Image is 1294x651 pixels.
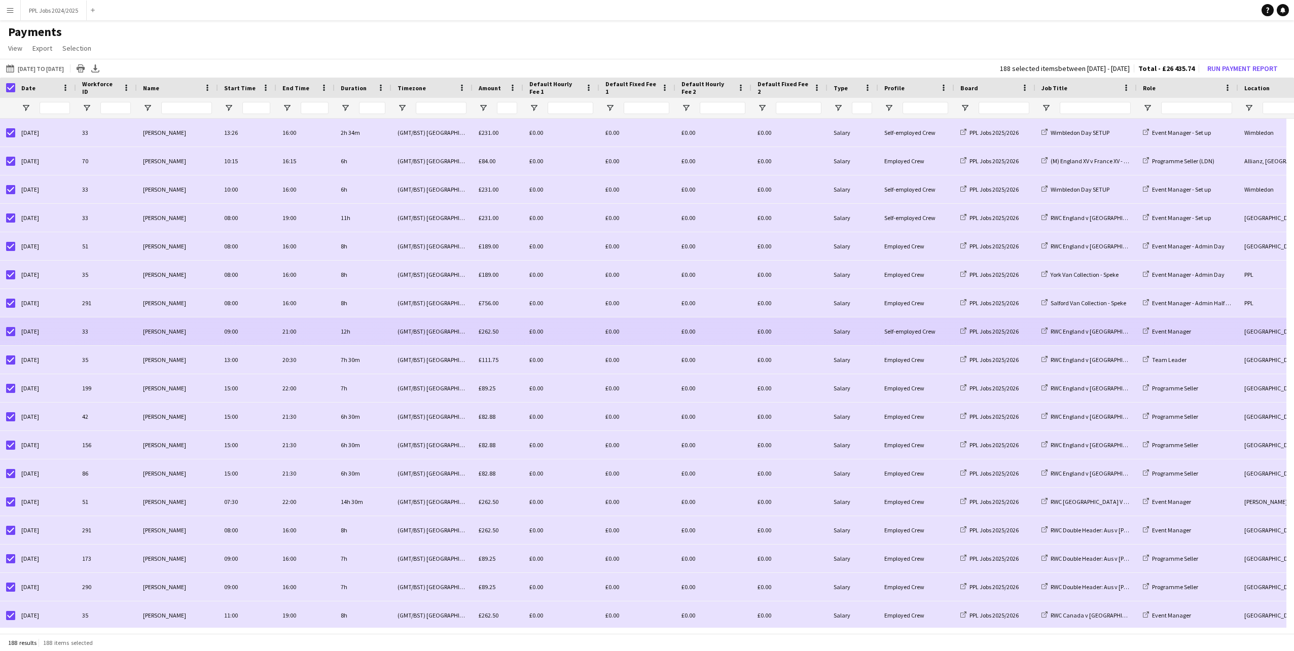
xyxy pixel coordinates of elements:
app-action-btn: Export XLSX [89,62,101,75]
div: [DATE] [15,232,76,260]
span: Salford Van Collection - Speke [1051,299,1126,307]
span: Wimbledon Day SETUP [1051,129,1109,136]
span: PPL Jobs 2025/2026 [969,242,1019,250]
a: RWC England v [GEOGRAPHIC_DATA], 19:30, [GEOGRAPHIC_DATA] [1041,413,1220,420]
div: [DATE] [15,403,76,430]
a: RWC England v [GEOGRAPHIC_DATA], 19:30, [GEOGRAPHIC_DATA] [1041,328,1220,335]
div: £0.00 [523,232,599,260]
div: [DATE] [15,488,76,516]
div: 10:00 [218,175,276,203]
a: Event Manager - Admin Day [1143,242,1225,250]
span: Event Manager - Set up [1152,186,1211,193]
div: Self-employed Crew [878,204,954,232]
div: £0.00 [599,459,675,487]
div: 8h [335,261,391,288]
div: 199 [76,374,137,402]
div: £0.00 [523,403,599,430]
a: RWC England v [GEOGRAPHIC_DATA], 19:30, [GEOGRAPHIC_DATA] [1041,384,1220,392]
a: PPL Jobs 2025/2026 [960,214,1019,222]
div: 22:00 [276,488,335,516]
div: 07:30 [218,488,276,516]
span: View [8,44,22,53]
div: (GMT/BST) [GEOGRAPHIC_DATA] [391,147,473,175]
div: (GMT/BST) [GEOGRAPHIC_DATA] [391,346,473,374]
div: Salary [828,119,878,147]
div: 16:00 [276,119,335,147]
div: £0.00 [523,147,599,175]
div: £0.00 [523,374,599,402]
span: PPL Jobs 2025/2026 [969,441,1019,449]
span: Event Manager - Set up [1152,129,1211,136]
a: PPL Jobs 2025/2026 [960,441,1019,449]
a: Event Manager [1143,328,1191,335]
div: (GMT/BST) [GEOGRAPHIC_DATA] [391,317,473,345]
a: Export [28,42,56,55]
div: Salary [828,403,878,430]
div: Employed Crew [878,289,954,317]
div: 156 [76,431,137,459]
a: PPL Jobs 2025/2026 [960,328,1019,335]
span: PPL Jobs 2025/2026 [969,157,1019,165]
div: 6h [335,175,391,203]
div: £0.00 [751,119,828,147]
span: PPL Jobs 2025/2026 [969,413,1019,420]
a: RWC England v [GEOGRAPHIC_DATA] - Drive [1041,242,1163,250]
div: 51 [76,488,137,516]
span: Programme Seller [1152,469,1198,477]
div: [DATE] [15,431,76,459]
div: 20:30 [276,346,335,374]
div: (GMT/BST) [GEOGRAPHIC_DATA] [391,403,473,430]
div: Salary [828,374,878,402]
a: PPL Jobs 2025/2026 [960,242,1019,250]
div: Employed Crew [878,261,954,288]
div: (GMT/BST) [GEOGRAPHIC_DATA] [391,488,473,516]
span: York Van Collection - Speke [1051,271,1119,278]
div: £0.00 [751,403,828,430]
div: £0.00 [523,317,599,345]
div: 7h 30m [335,346,391,374]
input: Board Filter Input [979,102,1029,114]
div: £0.00 [751,374,828,402]
input: Default Hourly Fee 1 Filter Input [548,102,593,114]
button: Open Filter Menu [479,103,488,113]
div: 33 [76,317,137,345]
span: PPL Jobs 2025/2026 [969,469,1019,477]
a: PPL Jobs 2025/2026 [960,271,1019,278]
div: £0.00 [675,317,751,345]
div: 16:00 [276,175,335,203]
div: 21:30 [276,459,335,487]
a: PPL Jobs 2025/2026 [960,413,1019,420]
div: £0.00 [751,431,828,459]
a: PPL Jobs 2025/2026 [960,186,1019,193]
a: PPL Jobs 2025/2026 [960,299,1019,307]
div: 35 [76,261,137,288]
div: 6h 30m [335,459,391,487]
input: Type Filter Input [852,102,872,114]
span: RWC England v [GEOGRAPHIC_DATA] - Drive [1051,214,1163,222]
div: 14h 30m [335,488,391,516]
span: RWC England v [GEOGRAPHIC_DATA], 19:30, [GEOGRAPHIC_DATA] [1051,328,1220,335]
span: Programme Seller [1152,441,1198,449]
div: [DATE] [15,459,76,487]
div: 08:00 [218,261,276,288]
div: 13:00 [218,346,276,374]
div: 291 [76,289,137,317]
a: Event Manager - Set up [1143,186,1211,193]
a: Programme Seller (LDN) [1143,157,1214,165]
div: £0.00 [675,374,751,402]
a: RWC England v [GEOGRAPHIC_DATA] - Drive [1041,214,1163,222]
span: Event Manager [1152,328,1191,335]
div: £0.00 [675,119,751,147]
div: Employed Crew [878,403,954,430]
div: £0.00 [751,147,828,175]
span: PPL Jobs 2025/2026 [969,328,1019,335]
span: PPL Jobs 2025/2026 [969,299,1019,307]
div: 51 [76,232,137,260]
div: Salary [828,289,878,317]
div: Salary [828,147,878,175]
div: £0.00 [675,403,751,430]
a: PPL Jobs 2025/2026 [960,129,1019,136]
div: £0.00 [675,289,751,317]
span: Programme Seller (LDN) [1152,157,1214,165]
a: Programme Seller [1143,384,1198,392]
